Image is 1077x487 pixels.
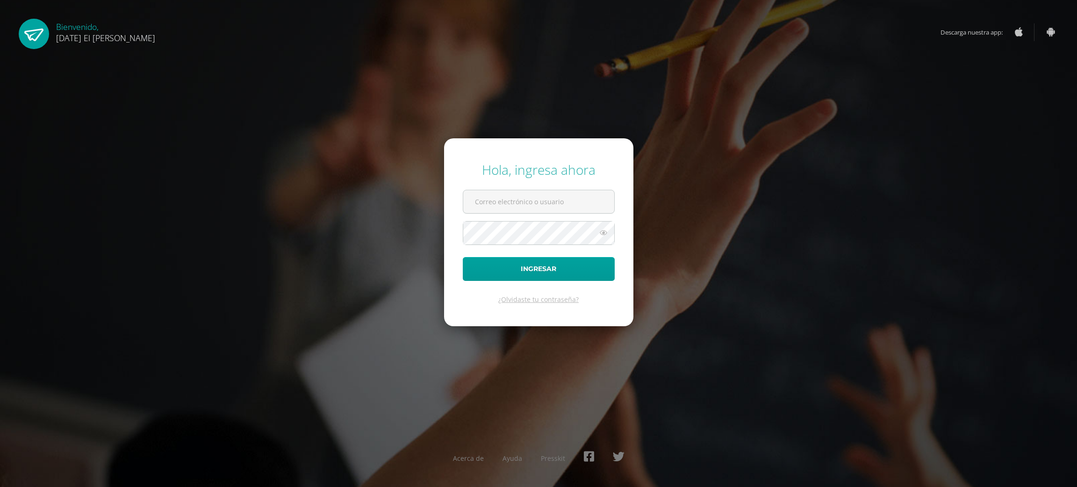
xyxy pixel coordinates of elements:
[503,454,522,463] a: Ayuda
[541,454,565,463] a: Presskit
[463,257,615,281] button: Ingresar
[941,23,1012,41] span: Descarga nuestra app:
[498,295,579,304] a: ¿Olvidaste tu contraseña?
[56,32,155,43] span: [DATE] El [PERSON_NAME]
[463,190,614,213] input: Correo electrónico o usuario
[453,454,484,463] a: Acerca de
[463,161,615,179] div: Hola, ingresa ahora
[56,19,155,43] div: Bienvenido,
